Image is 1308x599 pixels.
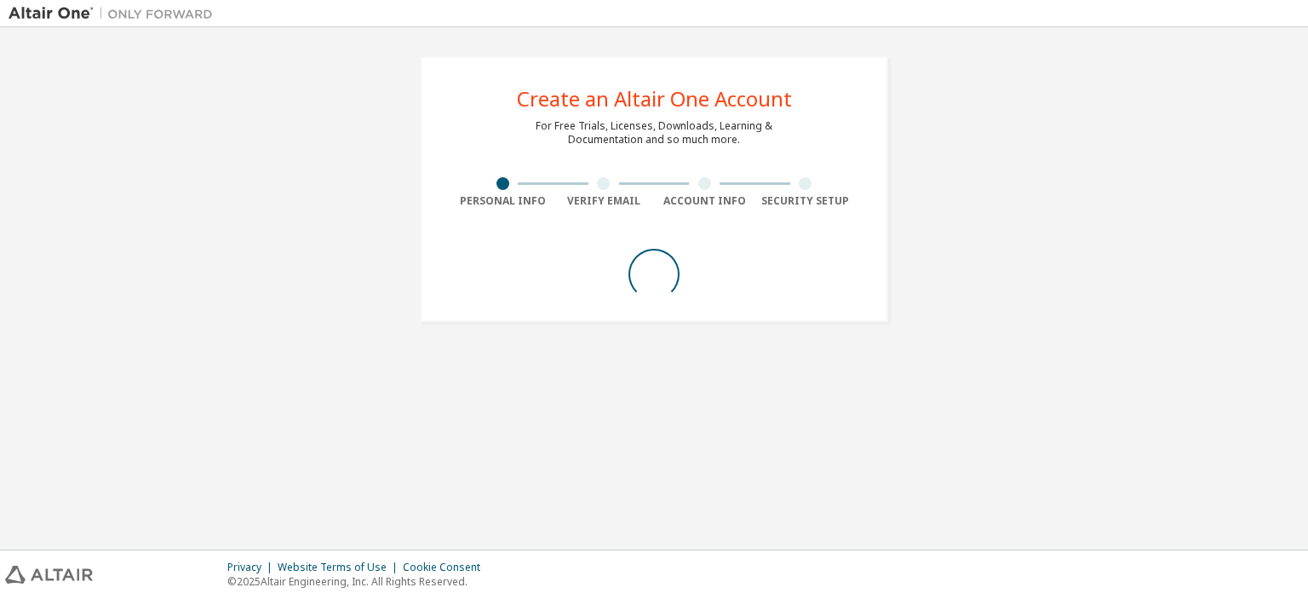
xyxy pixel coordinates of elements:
[227,561,278,574] div: Privacy
[278,561,403,574] div: Website Terms of Use
[227,574,490,589] p: © 2025 Altair Engineering, Inc. All Rights Reserved.
[517,89,792,109] div: Create an Altair One Account
[755,194,857,208] div: Security Setup
[654,194,755,208] div: Account Info
[536,119,772,147] div: For Free Trials, Licenses, Downloads, Learning & Documentation and so much more.
[9,5,221,22] img: Altair One
[452,194,554,208] div: Personal Info
[554,194,655,208] div: Verify Email
[403,561,490,574] div: Cookie Consent
[5,566,93,584] img: altair_logo.svg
